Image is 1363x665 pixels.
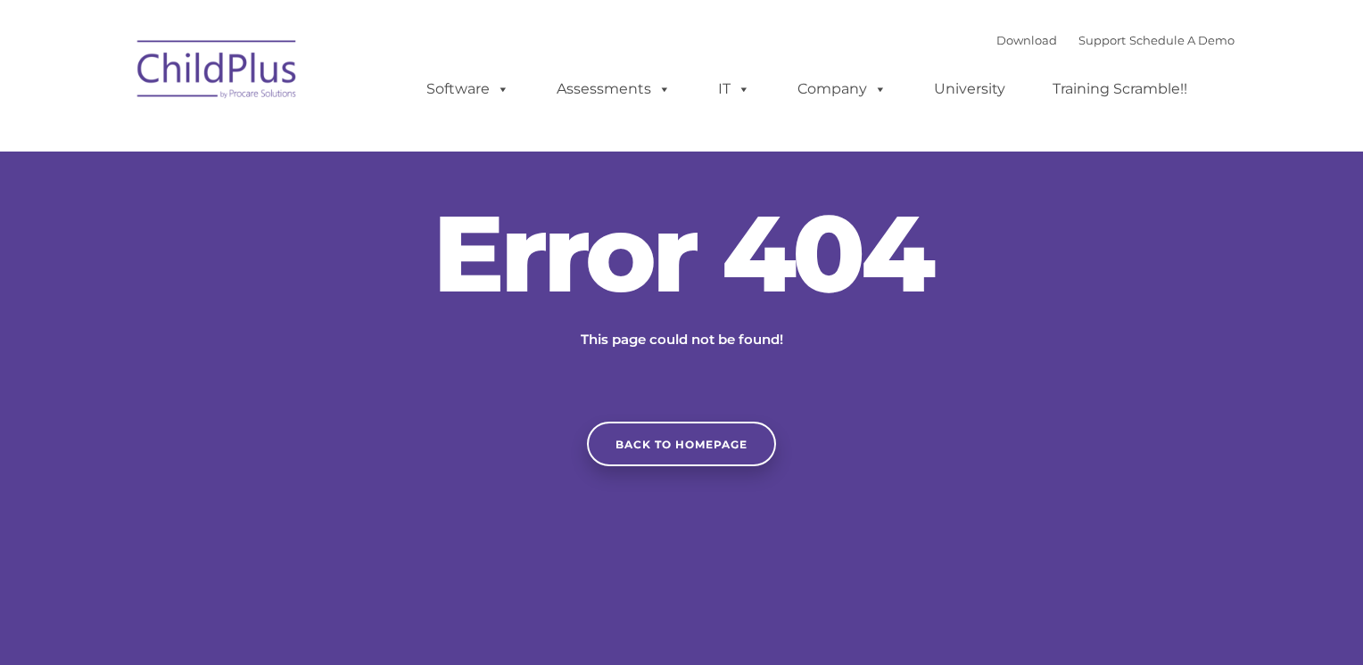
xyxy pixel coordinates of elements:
[539,71,689,107] a: Assessments
[996,33,1057,47] a: Download
[494,329,869,350] p: This page could not be found!
[409,71,527,107] a: Software
[128,28,307,117] img: ChildPlus by Procare Solutions
[780,71,905,107] a: Company
[1129,33,1235,47] a: Schedule A Demo
[587,422,776,466] a: Back to homepage
[1078,33,1126,47] a: Support
[414,200,949,307] h2: Error 404
[1035,71,1205,107] a: Training Scramble!!
[700,71,768,107] a: IT
[996,33,1235,47] font: |
[916,71,1023,107] a: University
